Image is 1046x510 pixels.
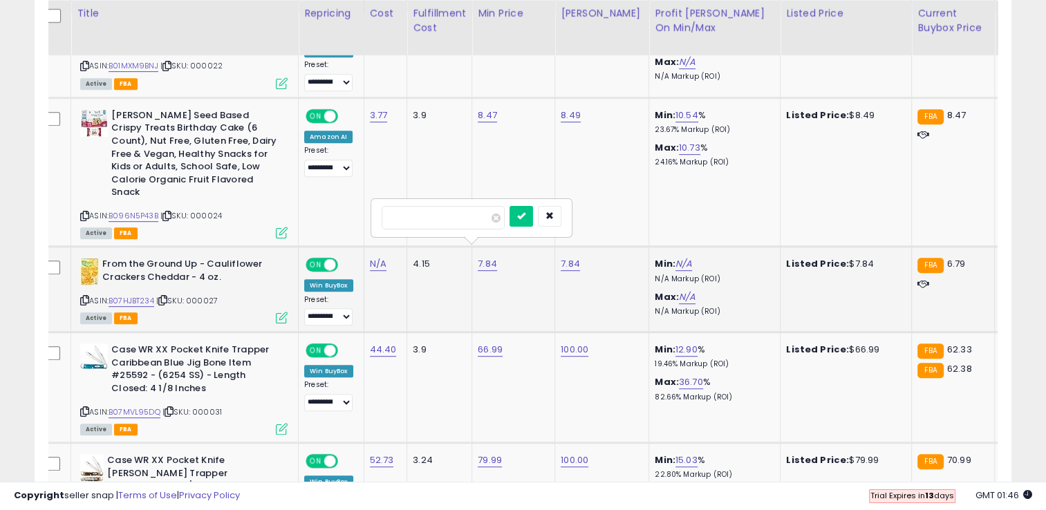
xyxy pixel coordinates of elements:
[786,109,901,122] div: $8.49
[336,455,358,467] span: OFF
[114,312,138,324] span: FBA
[786,108,849,122] b: Listed Price:
[917,343,943,359] small: FBA
[655,158,769,167] p: 24.16% Markup (ROI)
[370,343,397,357] a: 44.40
[413,6,466,35] div: Fulfillment Cost
[304,146,353,177] div: Preset:
[947,453,971,466] span: 70.99
[679,375,703,389] a: 36.70
[307,259,324,271] span: ON
[786,343,849,356] b: Listed Price:
[109,406,160,418] a: B07MVL95DQ
[917,109,943,124] small: FBA
[304,6,358,21] div: Repricing
[114,78,138,90] span: FBA
[80,23,288,88] div: ASIN:
[156,295,218,306] span: | SKU: 000027
[162,406,222,417] span: | SKU: 000031
[655,359,769,369] p: 19.46% Markup (ROI)
[917,6,989,35] div: Current Buybox Price
[655,109,769,135] div: %
[80,343,108,369] img: 3143ukIhqIL._SL40_.jpg
[478,257,497,271] a: 7.84
[947,362,972,375] span: 62.38
[80,258,99,285] img: 41WbeiUujuL._SL40_.jpg
[679,141,700,155] a: 10.73
[655,274,769,284] p: N/A Markup (ROI)
[655,393,769,402] p: 82.66% Markup (ROI)
[80,312,112,324] span: All listings currently available for purchase on Amazon
[304,380,353,411] div: Preset:
[917,258,943,273] small: FBA
[561,343,588,357] a: 100.00
[655,257,675,270] b: Min:
[655,343,675,356] b: Min:
[111,343,279,398] b: Case WR XX Pocket Knife Trapper Caribbean Blue Jig Bone Item #25592 - (6254 SS) - Length Closed: ...
[786,6,906,21] div: Listed Price
[304,295,353,326] div: Preset:
[80,109,288,238] div: ASIN:
[160,210,222,221] span: | SKU: 000024
[109,210,158,222] a: B096N5P43B
[786,258,901,270] div: $7.84
[870,490,954,501] span: Trial Expires in days
[655,125,769,135] p: 23.67% Markup (ROI)
[478,343,503,357] a: 66.99
[655,343,769,369] div: %
[109,60,158,72] a: B01MXM9BNJ
[675,453,698,467] a: 15.03
[336,259,358,271] span: OFF
[370,6,402,21] div: Cost
[478,108,497,122] a: 8.47
[413,258,461,270] div: 4.15
[14,489,240,502] div: seller snap | |
[679,290,695,304] a: N/A
[561,6,643,21] div: [PERSON_NAME]
[118,489,177,502] a: Terms of Use
[786,257,849,270] b: Listed Price:
[370,453,394,467] a: 52.73
[102,258,270,287] b: From the Ground Up - Cauliflower Crackers Cheddar - 4 oz.
[307,345,324,357] span: ON
[14,489,64,502] strong: Copyright
[561,453,588,467] a: 100.00
[304,131,353,143] div: Amazon AI
[114,424,138,435] span: FBA
[947,257,966,270] span: 6.79
[655,307,769,317] p: N/A Markup (ROI)
[655,453,675,466] b: Min:
[478,453,502,467] a: 79.99
[160,60,223,71] span: | SKU: 000022
[655,375,679,388] b: Max:
[336,110,358,122] span: OFF
[786,343,901,356] div: $66.99
[561,108,581,122] a: 8.49
[77,6,292,21] div: Title
[675,343,698,357] a: 12.90
[80,454,104,482] img: 41S1k+ygnhL._SL40_.jpg
[80,109,108,137] img: 51BPHGl6fwL._SL40_.jpg
[304,365,353,377] div: Win BuyBox
[80,424,112,435] span: All listings currently available for purchase on Amazon
[917,363,943,378] small: FBA
[679,55,695,69] a: N/A
[655,141,679,154] b: Max:
[786,453,849,466] b: Listed Price:
[179,489,240,502] a: Privacy Policy
[413,343,461,356] div: 3.9
[655,55,679,68] b: Max:
[917,454,943,469] small: FBA
[675,108,698,122] a: 10.54
[111,109,279,202] b: [PERSON_NAME] Seed Based Crispy Treats Birthday Cake (6 Count), Nut Free, Gluten Free, Dairy Free...
[413,109,461,122] div: 3.9
[655,290,679,303] b: Max:
[80,258,288,322] div: ASIN:
[370,108,388,122] a: 3.77
[655,6,774,35] div: Profit [PERSON_NAME] on Min/Max
[307,110,324,122] span: ON
[304,60,353,91] div: Preset:
[947,108,966,122] span: 8.47
[561,257,580,271] a: 7.84
[975,489,1032,502] span: 2025-08-11 01:46 GMT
